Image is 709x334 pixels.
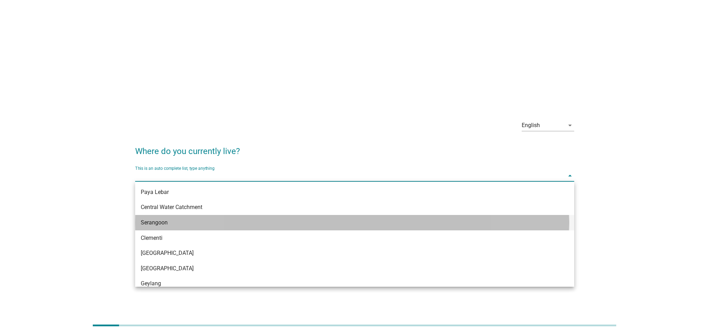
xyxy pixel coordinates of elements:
[141,234,533,242] div: Clementi
[141,188,533,196] div: Paya Lebar
[522,122,540,128] div: English
[141,279,533,288] div: Geylang
[135,138,574,158] h2: Where do you currently live?
[141,264,533,273] div: [GEOGRAPHIC_DATA]
[566,121,574,130] i: arrow_drop_down
[141,203,533,211] div: Central Water Catchment
[566,172,574,180] i: arrow_drop_down
[141,249,533,257] div: [GEOGRAPHIC_DATA]
[135,170,564,181] input: This is an auto complete list, type anything
[141,218,533,227] div: Serangoon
